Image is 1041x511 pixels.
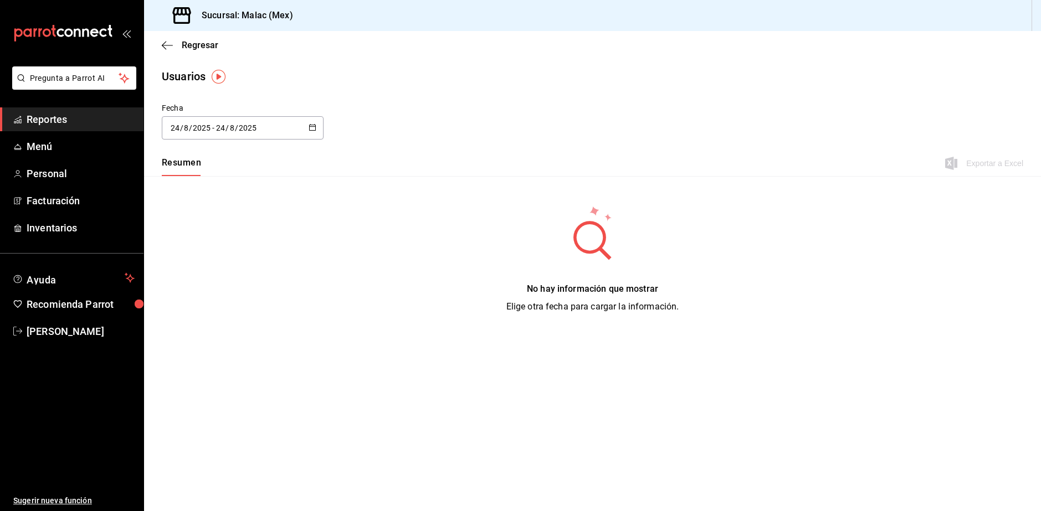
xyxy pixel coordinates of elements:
input: Day [216,123,225,132]
span: / [235,123,238,132]
span: Facturación [27,193,135,208]
span: Reportes [27,112,135,127]
span: [PERSON_NAME] [27,324,135,339]
button: open_drawer_menu [122,29,131,38]
span: Ayuda [27,271,120,285]
input: Month [183,123,189,132]
span: Sugerir nueva función [13,495,135,507]
div: Usuarios [162,68,206,85]
button: Regresar [162,40,218,50]
span: / [225,123,229,132]
span: / [189,123,192,132]
button: Resumen [162,157,201,176]
div: No hay información que mostrar [506,282,679,296]
button: Pregunta a Parrot AI [12,66,136,90]
span: - [212,123,214,132]
span: Personal [27,166,135,181]
span: Menú [27,139,135,154]
h3: Sucursal: Malac (Mex) [193,9,293,22]
input: Month [229,123,235,132]
a: Pregunta a Parrot AI [8,80,136,92]
span: Regresar [182,40,218,50]
img: Tooltip marker [212,70,225,84]
span: Elige otra fecha para cargar la información. [506,301,679,312]
span: / [180,123,183,132]
span: Inventarios [27,220,135,235]
span: Recomienda Parrot [27,297,135,312]
input: Year [192,123,211,132]
span: Pregunta a Parrot AI [30,73,119,84]
input: Year [238,123,257,132]
input: Day [170,123,180,132]
div: Fecha [162,102,324,114]
div: navigation tabs [162,157,201,176]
